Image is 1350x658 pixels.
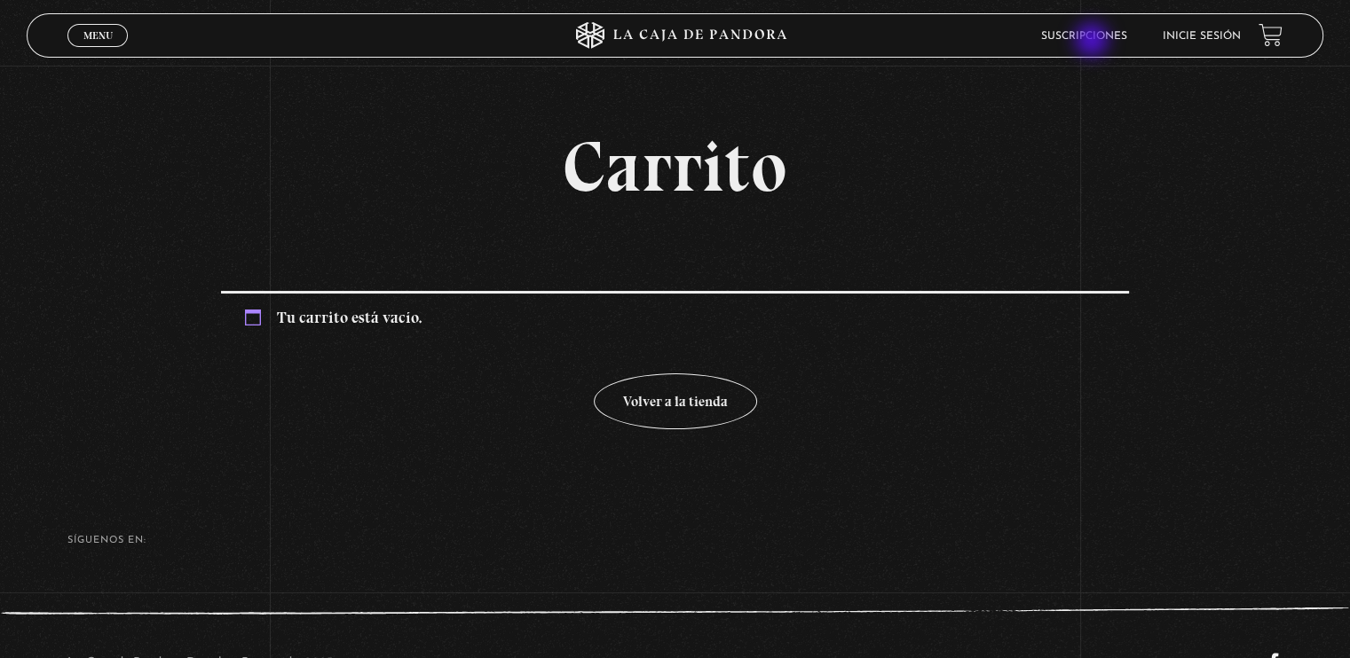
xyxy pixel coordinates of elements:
h4: SÍguenos en: [67,536,1283,545]
span: Menu [83,30,113,41]
div: Tu carrito está vacío. [221,291,1128,341]
a: Inicie sesión [1163,31,1241,42]
h1: Carrito [221,131,1128,202]
a: Volver a la tienda [594,373,757,429]
a: View your shopping cart [1259,23,1283,47]
a: Suscripciones [1041,31,1127,42]
span: Cerrar [77,45,119,58]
